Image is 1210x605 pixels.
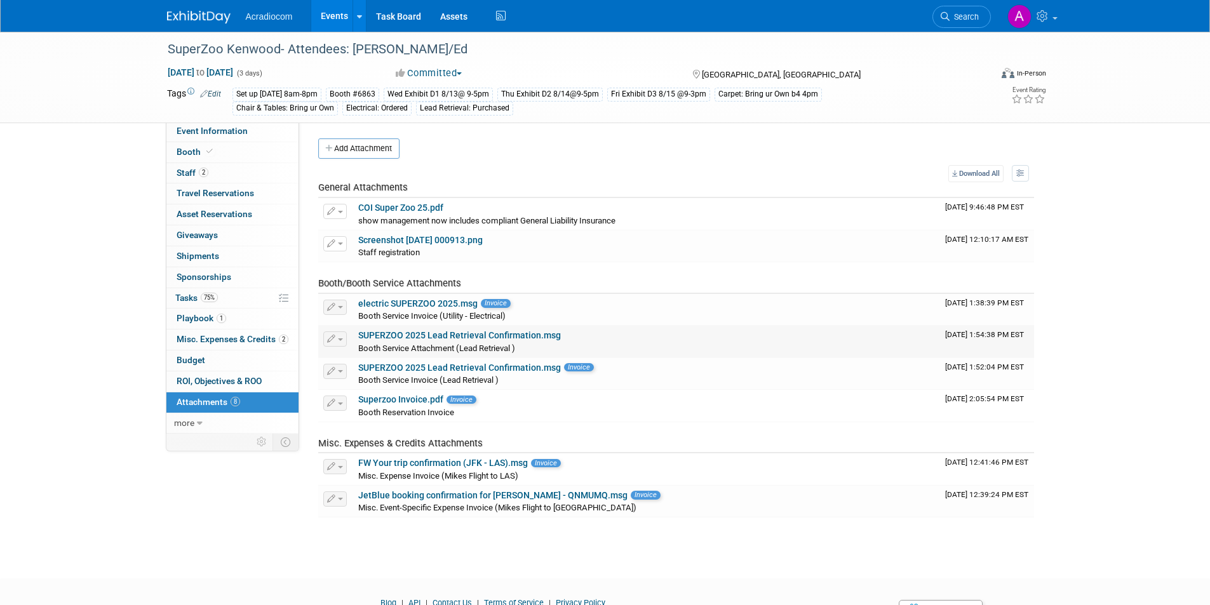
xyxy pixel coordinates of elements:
span: Asset Reservations [177,209,252,219]
a: Attachments8 [166,392,299,413]
a: Giveaways [166,225,299,246]
a: Edit [200,90,221,98]
span: 1 [217,314,226,323]
td: Upload Timestamp [940,230,1034,262]
a: FW Your trip confirmation (JFK - LAS).msg [358,458,528,468]
span: Budget [177,355,205,365]
span: Booth [177,147,215,157]
div: Fri Exhibit D3 8/15 @9-3pm [607,88,710,101]
span: Misc. Expenses & Credits Attachments [318,437,483,449]
div: Event Format [916,66,1047,85]
a: Shipments [166,246,299,267]
span: Tasks [175,293,218,303]
span: Upload Timestamp [945,458,1028,467]
div: Thu Exhibit D2 8/14@9-5pm [497,88,603,101]
span: Event Information [177,126,248,136]
span: 8 [231,397,240,406]
span: Booth Reservation Invoice [358,408,454,417]
span: Upload Timestamp [945,235,1028,244]
span: Upload Timestamp [945,330,1024,339]
i: Booth reservation complete [206,148,213,155]
span: Invoice [447,396,476,404]
td: Upload Timestamp [940,326,1034,357]
a: Budget [166,350,299,371]
span: Upload Timestamp [945,362,1024,371]
a: COI Super Zoo 25.pdf [358,203,443,213]
span: Sponsorships [177,272,231,282]
span: Invoice [564,363,594,371]
div: Electrical: Ordered [342,102,412,115]
span: (3 days) [236,69,262,77]
span: Booth Service Invoice (Utility - Electrical) [358,311,506,321]
a: Sponsorships [166,267,299,288]
td: Toggle Event Tabs [272,434,299,450]
button: Add Attachment [318,138,400,159]
span: 75% [201,293,218,302]
td: Personalize Event Tab Strip [251,434,273,450]
span: [DATE] [DATE] [167,67,234,78]
span: Upload Timestamp [945,394,1024,403]
a: Event Information [166,121,299,142]
div: Wed Exhibit D1 8/13@ 9-5pm [384,88,493,101]
span: Misc. Event-Specific Expense Invoice (Mikes Flight to [GEOGRAPHIC_DATA]) [358,503,636,512]
a: JetBlue booking confirmation for [PERSON_NAME] - QNMUMQ.msg [358,490,628,500]
td: Upload Timestamp [940,294,1034,326]
span: Upload Timestamp [945,298,1024,307]
a: Staff2 [166,163,299,183]
span: Attachments [177,397,240,407]
td: Upload Timestamp [940,358,1034,390]
a: electric SUPERZOO 2025.msg [358,298,478,309]
span: Travel Reservations [177,188,254,198]
div: Booth #6863 [326,88,379,101]
span: 2 [279,335,288,344]
span: Upload Timestamp [945,203,1024,211]
img: Amanda Nazarko [1007,4,1032,29]
span: Invoice [531,459,561,467]
td: Upload Timestamp [940,198,1034,230]
span: General Attachments [318,182,408,193]
img: ExhibitDay [167,11,231,23]
span: more [174,418,194,428]
a: Search [932,6,991,28]
div: Event Rating [1011,87,1045,93]
a: Asset Reservations [166,204,299,225]
a: ROI, Objectives & ROO [166,371,299,392]
div: Chair & Tables: Bring ur Own [232,102,338,115]
td: Upload Timestamp [940,453,1034,485]
span: Acradiocom [246,11,293,22]
a: SUPERZOO 2025 Lead Retrieval Confirmation.msg [358,362,561,373]
span: to [194,67,206,77]
span: Misc. Expense Invoice (Mikes Flight to LAS) [358,471,518,481]
button: Committed [391,67,467,80]
a: Misc. Expenses & Credits2 [166,329,299,350]
span: Shipments [177,251,219,261]
a: Tasks75% [166,288,299,309]
td: Upload Timestamp [940,390,1034,422]
div: In-Person [1016,69,1046,78]
span: Booth Service Invoice (Lead Retrieval ) [358,375,499,385]
td: Tags [167,87,221,116]
div: Lead Retrieval: Purchased [416,102,513,115]
span: Invoice [631,491,661,499]
div: SuperZoo Kenwood- Attendees: [PERSON_NAME]/Ed [163,38,972,61]
span: show management now includes compliant General Liability Insurance [358,216,615,225]
span: ROI, Objectives & ROO [177,376,262,386]
span: Staff [177,168,208,178]
span: Staff registration [358,248,420,257]
a: Download All [948,165,1004,182]
a: SUPERZOO 2025 Lead Retrieval Confirmation.msg [358,330,561,340]
a: Playbook1 [166,309,299,329]
span: Playbook [177,313,226,323]
span: Booth/Booth Service Attachments [318,277,461,289]
span: Search [950,12,979,22]
span: Upload Timestamp [945,490,1028,499]
div: Set up [DATE] 8am-8pm [232,88,321,101]
a: Screenshot [DATE] 000913.png [358,235,483,245]
span: Giveaways [177,230,218,240]
a: Superzoo Invoice.pdf [358,394,443,404]
span: Misc. Expenses & Credits [177,334,288,344]
a: Booth [166,142,299,163]
span: [GEOGRAPHIC_DATA], [GEOGRAPHIC_DATA] [702,70,861,79]
td: Upload Timestamp [940,486,1034,517]
img: Format-Inperson.png [1002,68,1014,78]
